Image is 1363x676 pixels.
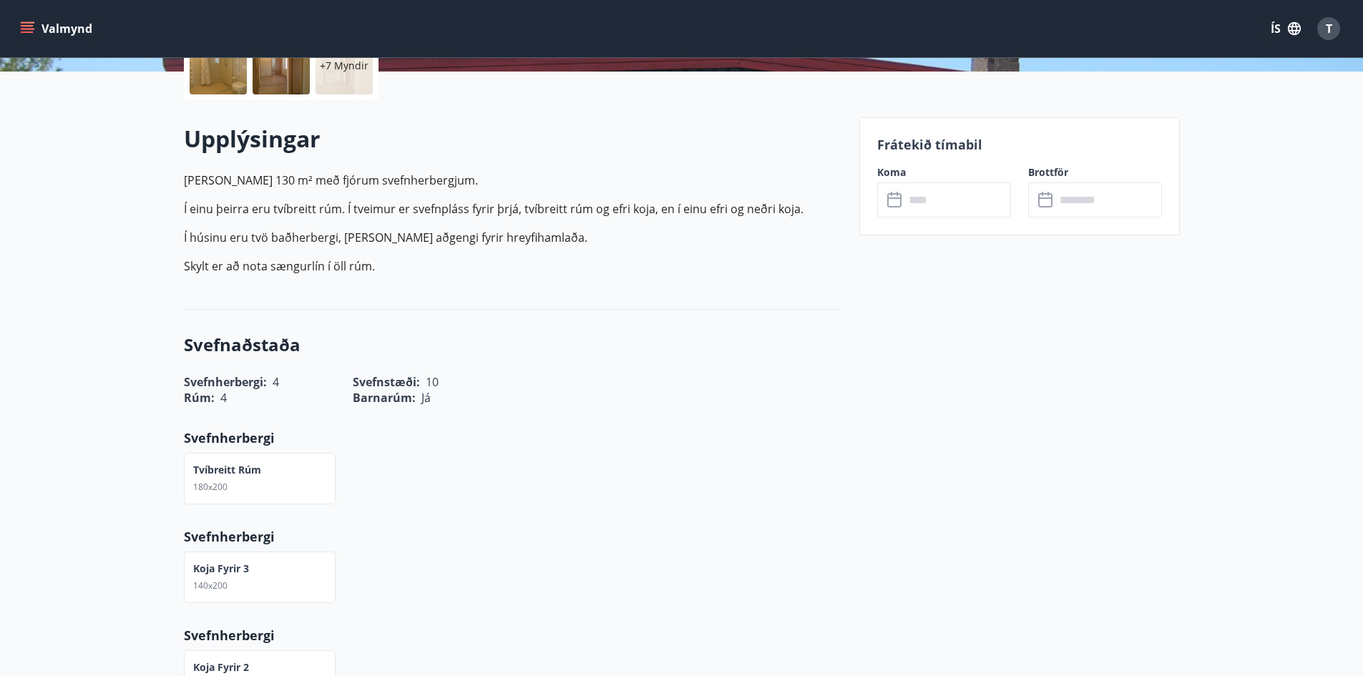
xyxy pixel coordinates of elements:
[421,390,431,406] span: Já
[193,579,228,592] span: 140x200
[220,390,227,406] span: 4
[877,165,1011,180] label: Koma
[184,200,842,217] p: Í einu þeirra eru tvíbreitt ­rúm. Í tveimur er svefn­pláss fyrir þrjá, tví­breitt rúm og efri koj...
[184,626,842,645] p: Svefnherbergi
[1311,11,1346,46] button: T
[1326,21,1332,36] span: T
[1028,165,1162,180] label: Brottför
[184,258,842,275] p: Skylt er að nota sængurlín í öll rúm.
[193,463,261,477] p: Tvíbreitt rúm
[184,390,215,406] span: Rúm :
[877,135,1162,154] p: Frátekið tímabil
[1263,16,1309,41] button: ÍS
[17,16,98,41] button: menu
[184,123,842,155] h2: Upplýsingar
[184,527,842,546] p: Svefnherbergi
[353,390,416,406] span: Barnarúm :
[184,172,842,189] p: [PERSON_NAME] 130 m² með fjórum svefn­herbergjum.
[193,481,228,493] span: 180x200
[193,660,249,675] p: Koja fyrir 2
[184,333,842,357] h3: Svefnaðstaða
[320,59,368,73] p: +7 Myndir
[184,428,842,447] p: Svefnherbergi
[193,562,249,576] p: Koja fyrir 3
[184,229,842,246] p: Í húsinu eru tvö baðherbergi, [PERSON_NAME] aðgengi fyrir hreyfihamlaða.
